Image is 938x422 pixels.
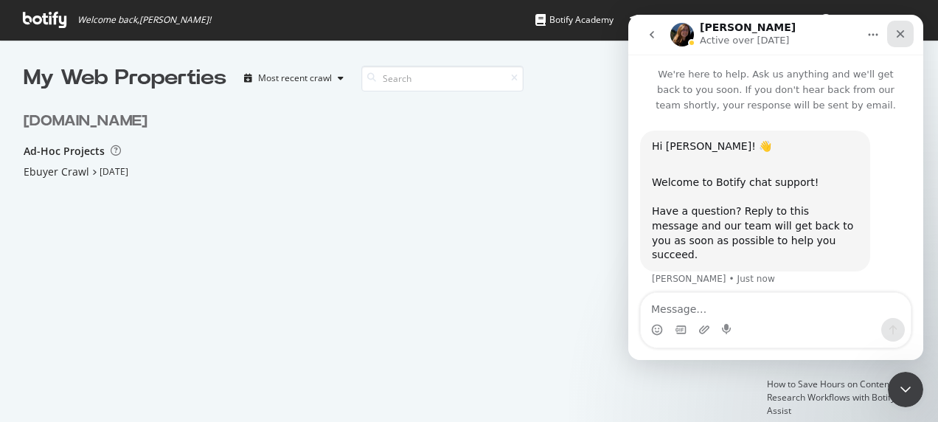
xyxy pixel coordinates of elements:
[100,165,128,178] a: [DATE]
[838,13,907,26] span: Harry Williams
[630,13,716,27] div: Knowledge Base
[24,144,105,159] div: Ad-Hoc Projects
[888,372,923,407] iframe: Intercom live chat
[24,165,89,179] a: Ebuyer Crawl
[24,63,226,93] div: My Web Properties
[77,14,211,26] span: Welcome back, [PERSON_NAME] !
[24,93,720,301] div: grid
[535,13,614,27] div: Botify Academy
[238,66,350,90] button: Most recent crawl
[24,111,147,132] div: [DOMAIN_NAME]
[808,8,931,32] button: [PERSON_NAME]
[258,74,332,83] div: Most recent crawl
[361,66,524,91] input: Search
[767,378,910,417] a: How to Save Hours on Content and Research Workflows with Botify Assist
[732,13,808,27] div: Organizations
[628,15,923,360] iframe: Intercom live chat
